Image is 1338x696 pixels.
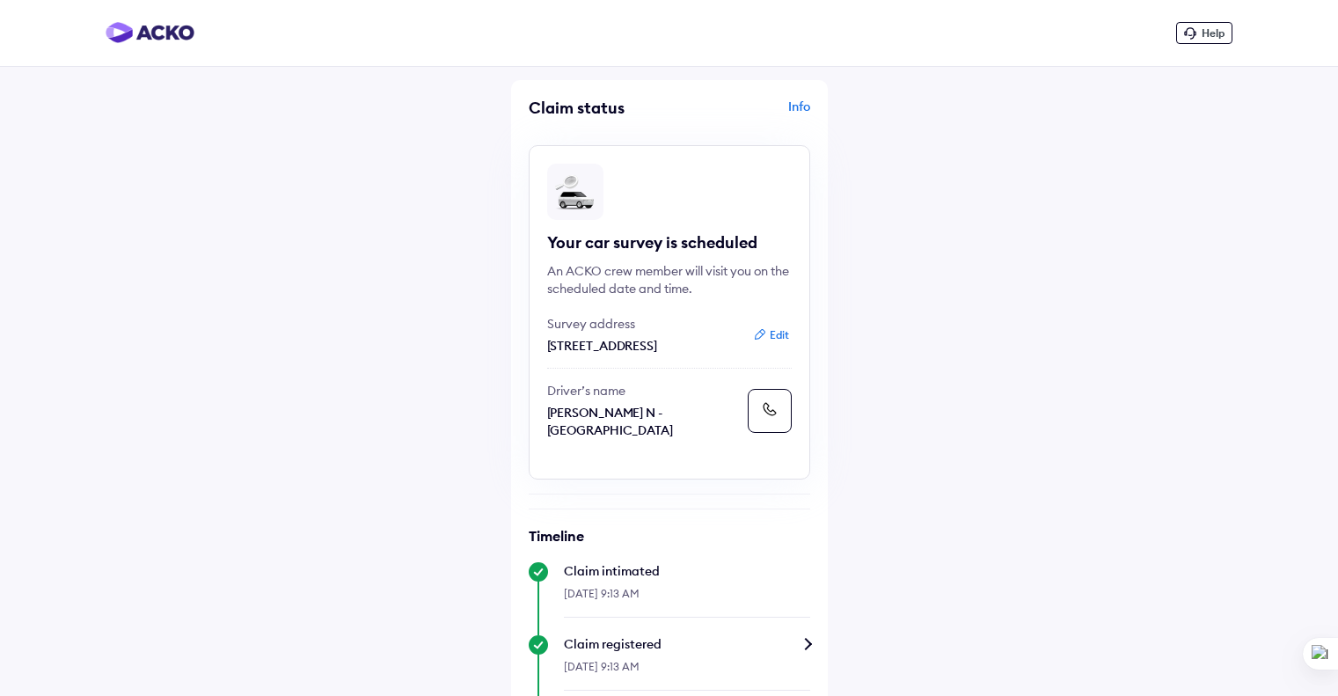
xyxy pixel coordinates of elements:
[547,262,792,297] div: An ACKO crew member will visit you on the scheduled date and time.
[529,98,665,118] div: Claim status
[547,404,741,439] p: [PERSON_NAME] N - [GEOGRAPHIC_DATA]
[529,527,810,545] h6: Timeline
[564,635,810,653] div: Claim registered
[106,22,194,43] img: horizontal-gradient.png
[547,337,741,355] p: [STREET_ADDRESS]
[748,326,794,344] button: Edit
[547,232,792,253] div: Your car survey is scheduled
[564,580,810,618] div: [DATE] 9:13 AM
[564,562,810,580] div: Claim intimated
[564,653,810,691] div: [DATE] 9:13 AM
[547,382,741,399] p: Driver’s name
[1202,26,1225,40] span: Help
[547,315,741,333] p: Survey address
[674,98,810,131] div: Info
